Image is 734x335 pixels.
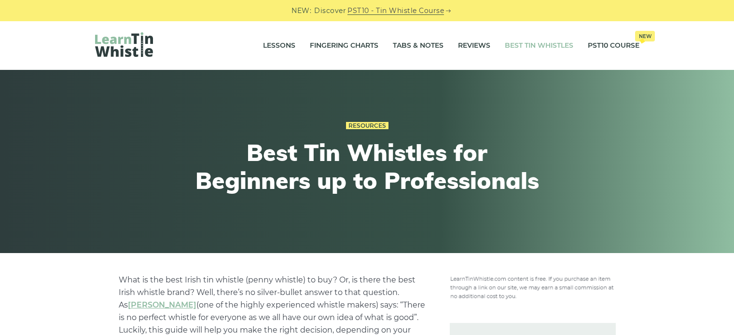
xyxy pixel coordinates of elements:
img: LearnTinWhistle.com [95,32,153,57]
img: disclosure [450,274,616,300]
span: New [635,31,655,41]
a: Reviews [458,34,490,58]
a: undefined (opens in a new tab) [128,300,196,309]
a: Tabs & Notes [393,34,443,58]
a: Lessons [263,34,295,58]
a: Fingering Charts [310,34,378,58]
a: Best Tin Whistles [505,34,573,58]
h1: Best Tin Whistles for Beginners up to Professionals [190,139,545,194]
a: PST10 CourseNew [588,34,639,58]
a: Resources [346,122,388,130]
